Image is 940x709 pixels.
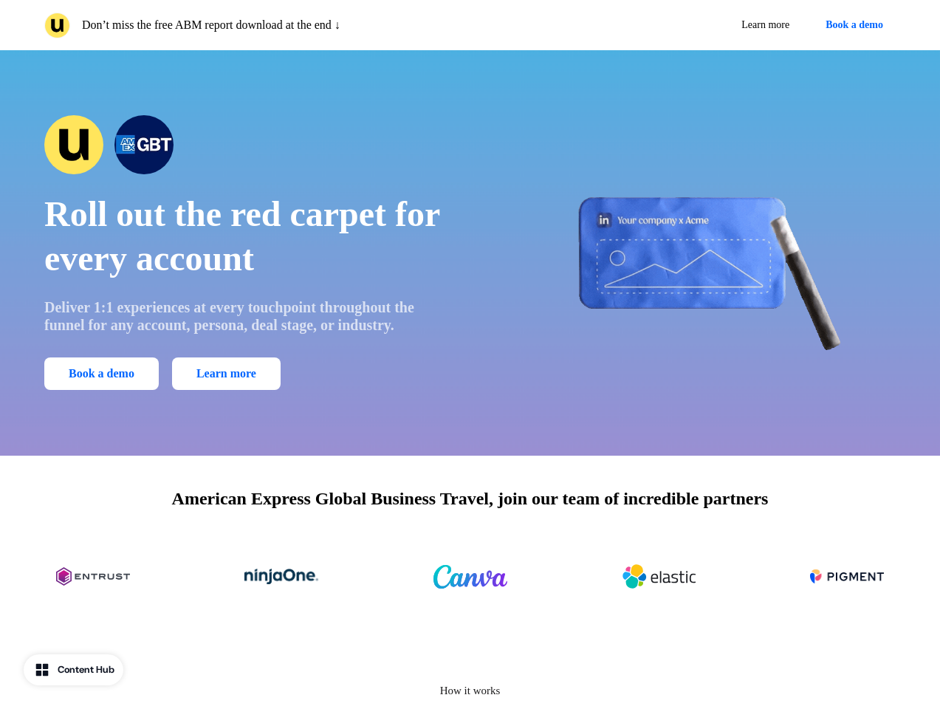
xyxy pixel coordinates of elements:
[730,12,801,38] a: Learn more
[82,16,340,34] p: Don’t miss the free ABM report download at the end ↓
[58,662,114,677] div: Content Hub
[44,298,450,334] p: Deliver 1:1 experiences at every touchpoint throughout the funnel for any account, persona, deal ...
[44,357,159,390] button: Book a demo
[813,12,896,38] button: Book a demo
[44,194,439,278] span: Roll out the red carpet for every account
[24,654,123,685] button: Content Hub
[440,685,501,696] span: How it works
[172,485,769,512] p: American Express Global Business Travel, join our team of incredible partners
[172,357,281,390] a: Learn more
